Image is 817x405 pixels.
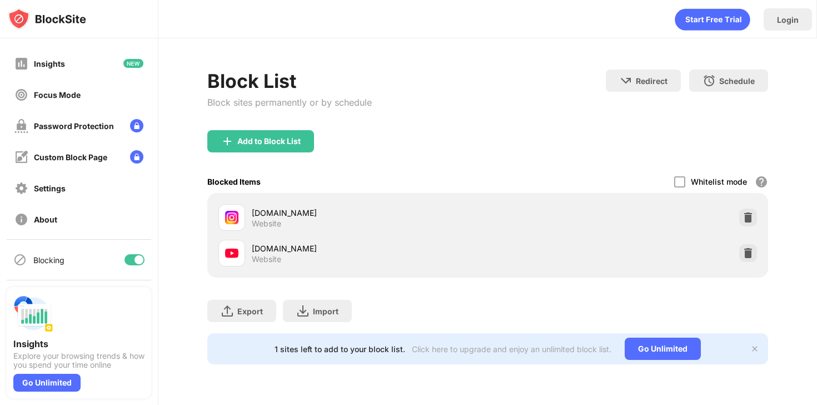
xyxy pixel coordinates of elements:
div: Schedule [719,76,755,86]
img: logo-blocksite.svg [8,8,86,30]
img: new-icon.svg [123,59,143,68]
div: Go Unlimited [625,338,701,360]
div: Password Protection [34,121,114,131]
img: blocking-icon.svg [13,253,27,266]
div: Block List [207,70,372,92]
img: push-insights.svg [13,294,53,334]
div: Import [313,307,338,316]
img: customize-block-page-off.svg [14,150,28,164]
div: Website [252,254,281,264]
div: Go Unlimited [13,374,81,392]
img: settings-off.svg [14,181,28,195]
div: Blocking [33,255,64,265]
div: [DOMAIN_NAME] [252,243,487,254]
img: focus-off.svg [14,88,28,102]
div: Explore your browsing trends & how you spend your time online [13,352,145,369]
div: [DOMAIN_NAME] [252,207,487,219]
div: Blocked Items [207,177,261,186]
div: Focus Mode [34,90,81,100]
div: Insights [13,338,145,349]
img: favicons [225,246,238,260]
div: Website [252,219,281,229]
div: About [34,215,57,224]
div: Settings [34,184,66,193]
div: Export [237,307,263,316]
img: lock-menu.svg [130,119,143,132]
img: lock-menu.svg [130,150,143,164]
img: insights-off.svg [14,57,28,71]
div: Login [777,15,799,24]
div: Add to Block List [237,137,301,146]
div: Custom Block Page [34,152,107,162]
div: Whitelist mode [691,177,747,186]
div: Redirect [636,76,667,86]
div: Block sites permanently or by schedule [207,97,372,108]
img: x-button.svg [750,344,759,353]
img: favicons [225,211,238,224]
div: Insights [34,59,65,68]
img: about-off.svg [14,213,28,226]
div: Click here to upgrade and enjoy an unlimited block list. [412,344,611,354]
div: animation [675,8,750,31]
div: 1 sites left to add to your block list. [275,344,405,354]
img: password-protection-off.svg [14,119,28,133]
